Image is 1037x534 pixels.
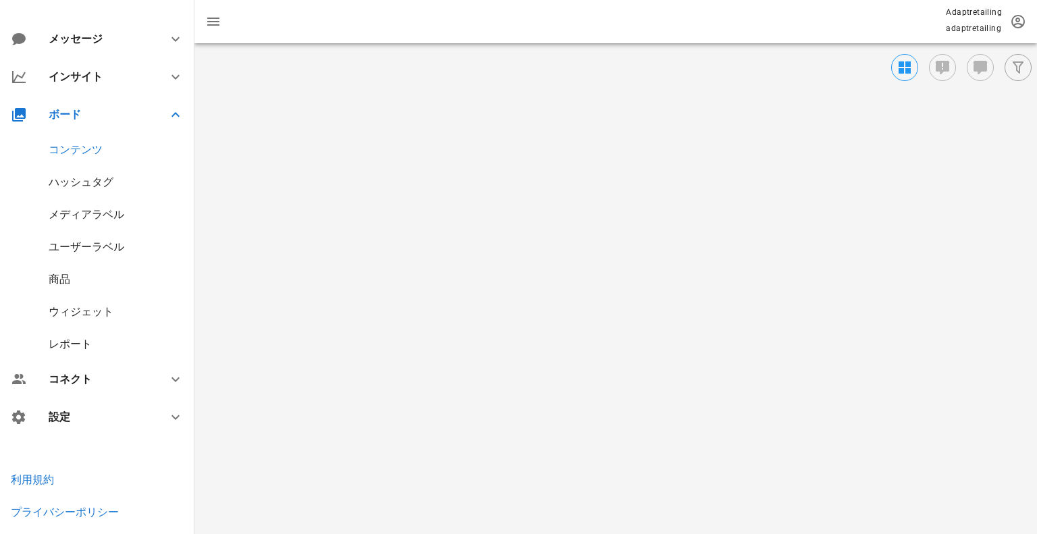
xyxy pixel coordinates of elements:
div: メッセージ [49,32,146,45]
a: ハッシュタグ [49,176,113,188]
div: ボード [49,108,151,121]
a: メディアラベル [49,208,124,221]
a: ユーザーラベル [49,240,124,253]
div: インサイト [49,70,151,83]
a: プライバシーポリシー [11,506,119,518]
p: adaptretailing [946,22,1002,35]
div: コネクト [49,373,151,385]
a: レポート [49,338,92,350]
div: 設定 [49,410,151,423]
a: コンテンツ [49,143,103,156]
a: ウィジェット [49,305,113,318]
a: 商品 [49,273,70,286]
a: 利用規約 [11,473,54,486]
p: Adaptretailing [946,5,1002,19]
